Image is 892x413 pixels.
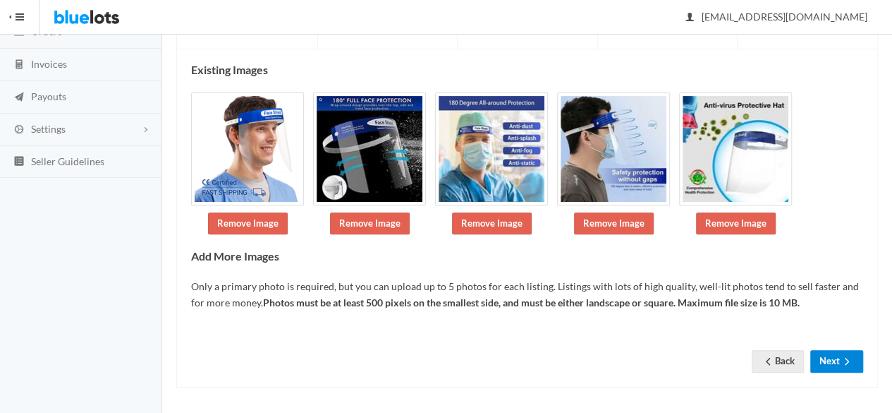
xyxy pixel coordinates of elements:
[12,26,26,40] ion-icon: cash
[840,356,854,369] ion-icon: arrow forward
[191,279,863,311] p: Only a primary photo is required, but you can upload up to 5 photos for each listing. Listings wi...
[31,90,66,102] span: Payouts
[12,59,26,72] ion-icon: calculator
[12,155,26,169] ion-icon: list box
[574,213,654,234] a: Remove Image
[435,92,548,205] img: dd6f11c0-bb40-46eb-8e76-810cccb2e868-1753403063.jpg
[686,11,867,23] span: [EMAIL_ADDRESS][DOMAIN_NAME]
[12,91,26,104] ion-icon: paper plane
[31,155,104,167] span: Seller Guidelines
[810,350,863,372] button: Nextarrow forward
[452,213,532,234] a: Remove Image
[557,92,670,205] img: a04acaf0-8b26-4aec-988b-cc1d5fc4d200-1753403064.jpg
[696,213,776,234] a: Remove Image
[752,350,804,372] a: arrow backBack
[191,250,863,263] h4: Add More Images
[683,11,697,25] ion-icon: person
[761,356,775,369] ion-icon: arrow back
[263,297,800,309] b: Photos must be at least 500 pixels on the smallest side, and must be either landscape or square. ...
[31,25,62,37] span: Orders
[191,64,863,76] h4: Existing Images
[679,92,792,205] img: 4cb9658c-0ad5-4199-b348-fb6156b93ebd-1753403064.jpg
[313,92,426,205] img: a21a2594-53fb-4fb2-8b6f-08a2296e8ad3-1753403063.jpg
[330,213,410,234] a: Remove Image
[208,213,288,234] a: Remove Image
[31,123,66,135] span: Settings
[31,58,67,70] span: Invoices
[191,92,304,205] img: 6def7bdc-9f7a-4c72-b58a-3ebb27e4c5c5-1659461854.png
[12,124,26,137] ion-icon: cog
